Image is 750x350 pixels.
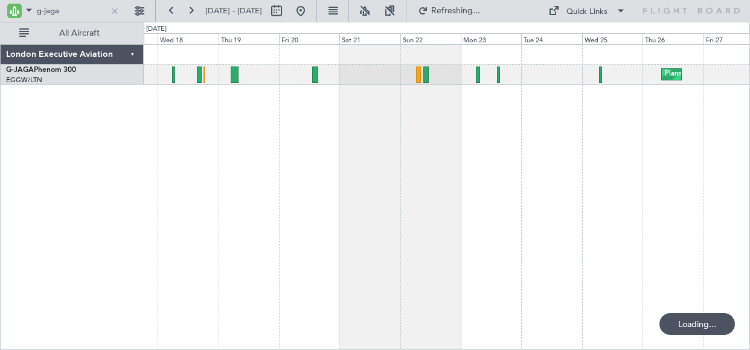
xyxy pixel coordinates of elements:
[461,33,521,44] div: Mon 23
[279,33,339,44] div: Fri 20
[659,313,735,335] div: Loading...
[31,29,127,37] span: All Aircraft
[542,1,632,21] button: Quick Links
[582,33,643,44] div: Wed 25
[205,5,262,16] span: [DATE] - [DATE]
[6,66,34,74] span: G-JAGA
[219,33,279,44] div: Thu 19
[13,24,131,43] button: All Aircraft
[566,6,607,18] div: Quick Links
[6,76,42,85] a: EGGW/LTN
[37,2,106,20] input: A/C (Reg. or Type)
[146,24,167,34] div: [DATE]
[412,1,485,21] button: Refreshing...
[158,33,218,44] div: Wed 18
[431,7,481,15] span: Refreshing...
[643,33,703,44] div: Thu 26
[6,66,76,74] a: G-JAGAPhenom 300
[339,33,400,44] div: Sat 21
[400,33,461,44] div: Sun 22
[521,33,582,44] div: Tue 24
